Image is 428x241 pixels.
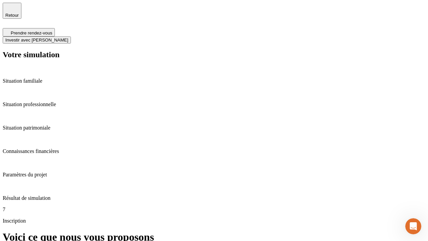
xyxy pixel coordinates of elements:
[3,125,425,131] p: Situation patrimoniale
[3,195,425,201] p: Résultat de simulation
[5,37,68,43] span: Investir avec [PERSON_NAME]
[3,36,71,44] button: Investir avec [PERSON_NAME]
[3,218,425,224] p: Inscription
[3,101,425,107] p: Situation professionnelle
[11,30,52,35] span: Prendre rendez-vous
[3,28,55,36] button: Prendre rendez-vous
[3,172,425,178] p: Paramètres du projet
[405,218,421,234] iframe: Intercom live chat
[3,50,425,59] h2: Votre simulation
[3,78,425,84] p: Situation familiale
[3,207,425,213] p: 7
[3,148,425,154] p: Connaissances financières
[5,13,19,18] span: Retour
[3,3,21,19] button: Retour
